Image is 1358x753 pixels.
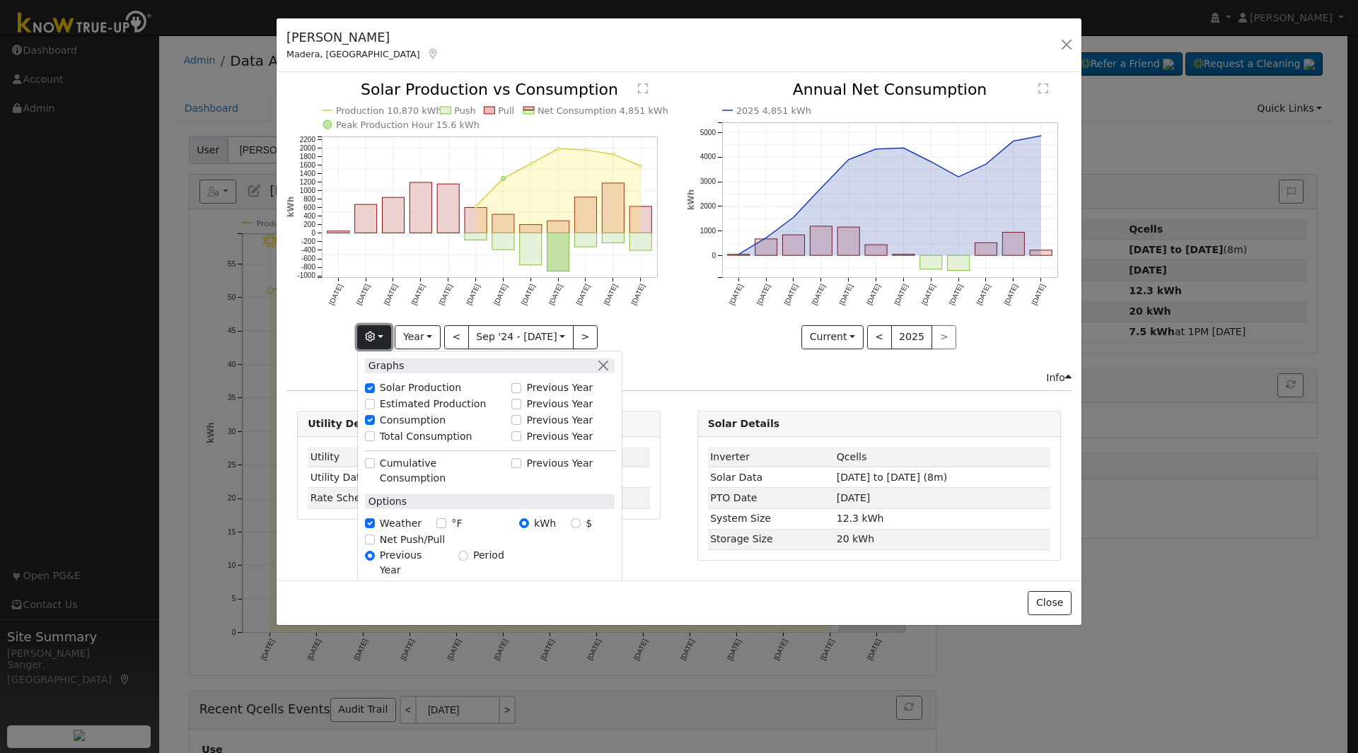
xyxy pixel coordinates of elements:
label: Previous Year [527,429,593,444]
td: Storage Size [708,529,835,549]
label: Previous Year [527,456,593,471]
circle: onclick="" [475,205,477,208]
input: Previous Year [511,458,521,468]
text: -1000 [298,272,316,280]
button: > [573,325,598,349]
span: 12.3 kWh [837,513,884,524]
td: Inverter [708,447,835,467]
text: [DATE] [728,283,744,306]
div: Info [1046,370,1072,385]
rect: onclick="" [603,183,625,233]
text: [DATE] [383,283,399,306]
input: $ [571,518,581,528]
label: Cumulative Consumption [380,456,504,486]
rect: onclick="" [383,198,405,233]
label: Solar Production [380,380,461,395]
circle: onclick="" [1038,133,1044,139]
text: [DATE] [810,283,826,306]
rect: onclick="" [865,245,887,256]
text: [DATE] [837,283,854,306]
text: [DATE] [1030,283,1046,306]
text: [DATE] [865,283,881,306]
input: Consumption [365,415,375,425]
text: [DATE] [975,283,991,306]
td: Utility [308,447,434,467]
rect: onclick="" [355,205,377,233]
a: Map [427,48,440,59]
label: Previous Year [527,380,593,395]
text: 1800 [300,153,316,160]
text: 0 [312,230,316,238]
circle: onclick="" [612,153,615,156]
text: [DATE] [630,283,646,306]
input: Estimated Production [365,399,375,409]
label: Estimated Production [380,397,487,411]
text: [DATE] [948,283,964,306]
circle: onclick="" [900,146,906,151]
input: Cumulative Consumption [365,458,375,468]
text: [DATE] [438,283,454,306]
button: Year [395,325,440,349]
label: Previous Year [527,413,593,428]
text: [DATE] [603,283,619,306]
rect: onclick="" [630,206,652,233]
rect: onclick="" [547,233,569,272]
span: [DATE] to [DATE] (8m) [837,472,947,483]
label: Consumption [380,413,446,428]
span: Madera, [GEOGRAPHIC_DATA] [286,49,420,59]
text: Annual Net Consumption [792,81,987,98]
text: Net Consumption 4,851 kWh [538,105,668,116]
text: 2025 4,851 kWh [736,105,811,116]
rect: onclick="" [630,233,652,251]
input: kWh [519,518,529,528]
rect: onclick="" [547,221,569,233]
text:  [1038,83,1048,94]
circle: onclick="" [983,162,989,168]
text: [DATE] [782,283,799,306]
rect: onclick="" [410,182,432,233]
text: Peak Production Hour 15.6 kWh [336,119,480,130]
text: [DATE] [755,283,771,306]
input: °F [436,518,446,528]
label: Options [365,494,407,509]
circle: onclick="" [845,157,851,163]
text: 800 [303,195,315,203]
strong: Utility Details [308,418,385,429]
text: [DATE] [575,283,591,306]
circle: onclick="" [818,185,824,191]
text: [DATE] [920,283,936,306]
label: Net Push/Pull [380,532,445,547]
rect: onclick="" [465,208,487,233]
rect: onclick="" [575,197,597,233]
h5: [PERSON_NAME] [286,28,439,47]
input: Total Consumption [365,431,375,441]
input: Previous Year [511,415,521,425]
circle: onclick="" [873,146,878,152]
rect: onclick="" [782,235,804,256]
button: 2025 [891,325,933,349]
rect: onclick="" [755,239,777,255]
rect: onclick="" [437,185,459,233]
rect: onclick="" [492,233,514,250]
text: Pull [499,105,515,116]
button: Current [801,325,864,349]
text: -200 [301,238,315,246]
circle: onclick="" [530,163,533,165]
label: Total Consumption [380,429,472,444]
text: 1000 [700,228,716,235]
circle: onclick="" [584,148,587,151]
rect: onclick="" [947,256,969,271]
label: Graphs [365,358,405,373]
text: 2000 [700,203,716,211]
text: [DATE] [410,283,426,306]
text: 2200 [300,136,316,144]
text: [DATE] [547,283,564,306]
td: PTO Date [708,488,835,508]
rect: onclick="" [893,255,915,256]
td: Rate Schedule [308,488,434,508]
text: [DATE] [492,283,509,306]
button: Close [1028,591,1071,615]
input: Previous Year [511,431,521,441]
rect: onclick="" [975,243,997,256]
text: 2000 [300,144,316,152]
